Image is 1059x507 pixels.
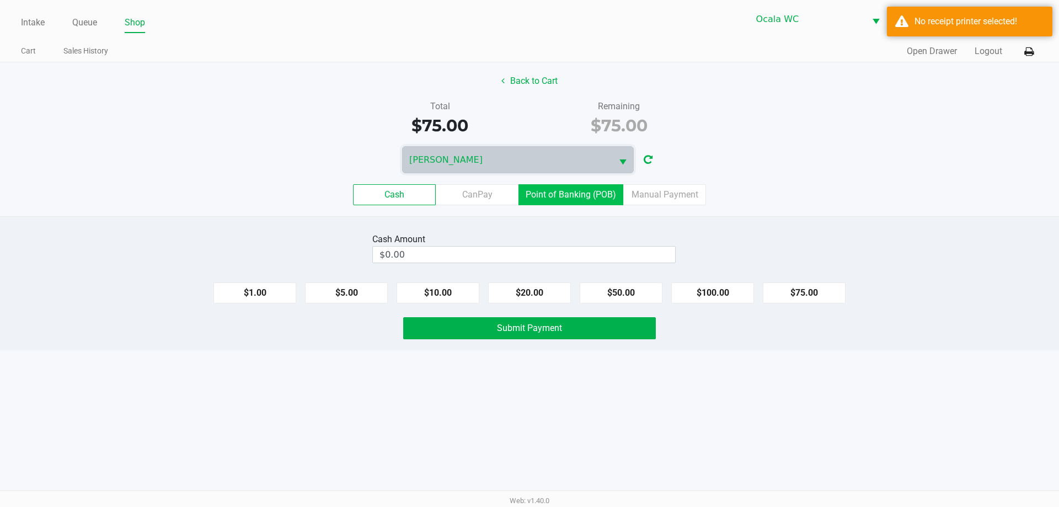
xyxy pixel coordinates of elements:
[125,15,145,30] a: Shop
[488,282,571,303] button: $20.00
[353,184,436,205] label: Cash
[436,184,518,205] label: CanPay
[510,497,549,505] span: Web: v1.40.0
[538,100,700,113] div: Remaining
[623,184,706,205] label: Manual Payment
[372,233,430,246] div: Cash Amount
[865,6,886,32] button: Select
[21,15,45,30] a: Intake
[914,15,1044,28] div: No receipt printer selected!
[403,317,656,339] button: Submit Payment
[907,45,957,58] button: Open Drawer
[397,282,479,303] button: $10.00
[359,113,521,138] div: $75.00
[580,282,662,303] button: $50.00
[359,100,521,113] div: Total
[21,44,36,58] a: Cart
[538,113,700,138] div: $75.00
[756,13,859,26] span: Ocala WC
[975,45,1002,58] button: Logout
[612,147,633,173] button: Select
[305,282,388,303] button: $5.00
[63,44,108,58] a: Sales History
[671,282,754,303] button: $100.00
[518,184,623,205] label: Point of Banking (POB)
[72,15,97,30] a: Queue
[497,323,562,333] span: Submit Payment
[494,71,565,92] button: Back to Cart
[213,282,296,303] button: $1.00
[763,282,846,303] button: $75.00
[409,153,606,167] span: [PERSON_NAME]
